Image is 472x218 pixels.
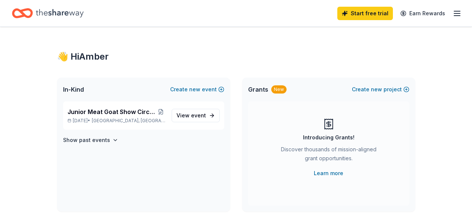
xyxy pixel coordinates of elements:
span: new [189,85,200,94]
div: 👋 Hi Amber [57,51,415,63]
button: Show past events [63,136,118,145]
span: Grants [248,85,268,94]
span: In-Kind [63,85,84,94]
div: New [271,85,287,94]
button: Createnewevent [170,85,224,94]
span: Junior Meat Goat Show Circuit Annual Banquet [68,107,156,116]
span: event [191,112,206,119]
span: new [371,85,382,94]
div: Discover thousands of mission-aligned grant opportunities. [278,145,379,166]
h4: Show past events [63,136,110,145]
a: View event [172,109,220,122]
span: View [176,111,206,120]
div: Introducing Grants! [303,133,354,142]
span: [GEOGRAPHIC_DATA], [GEOGRAPHIC_DATA] [92,118,165,124]
a: Start free trial [337,7,393,20]
p: [DATE] • [68,118,166,124]
a: Home [12,4,84,22]
a: Earn Rewards [396,7,450,20]
a: Learn more [314,169,343,178]
button: Createnewproject [352,85,409,94]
